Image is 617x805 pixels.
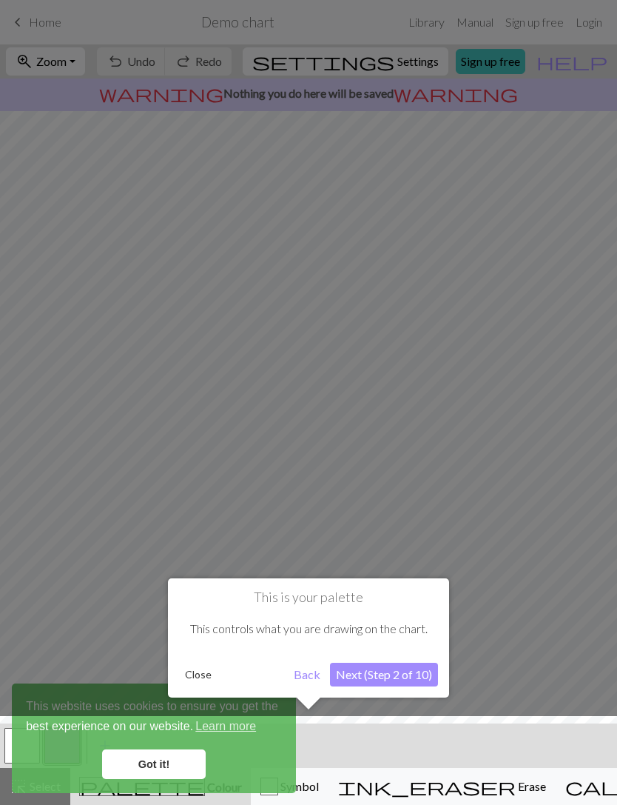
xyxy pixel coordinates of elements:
[179,606,438,652] div: This controls what you are drawing on the chart.
[179,664,218,686] button: Close
[330,663,438,687] button: Next (Step 2 of 10)
[288,663,326,687] button: Back
[179,589,438,606] h1: This is your palette
[168,578,449,698] div: This is your palette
